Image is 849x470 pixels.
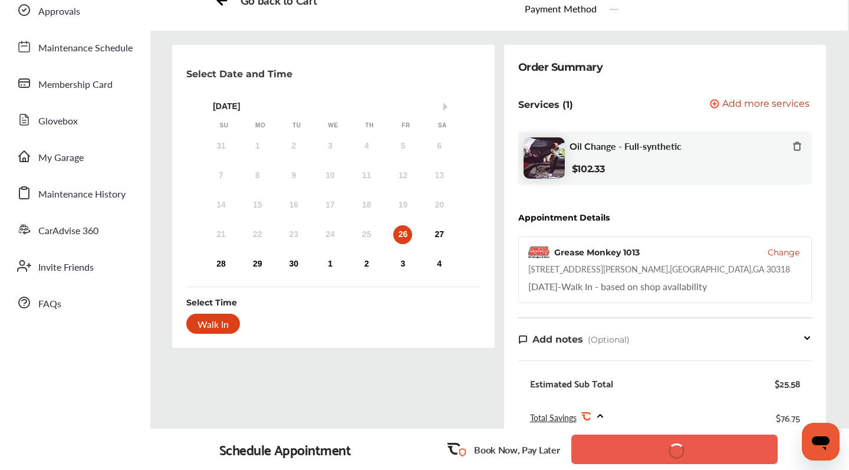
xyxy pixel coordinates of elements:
[530,412,577,423] span: Total Savings
[248,137,267,156] div: Not available Monday, September 1st, 2025
[524,137,565,179] img: oil-change-thumb.jpg
[393,166,412,185] div: Not available Friday, September 12th, 2025
[554,246,640,258] div: Grease Monkey 1013
[530,377,613,389] div: Estimated Sub Total
[532,334,583,345] span: Add notes
[38,297,61,312] span: FAQs
[11,104,139,135] a: Glovebox
[248,166,267,185] div: Not available Monday, September 8th, 2025
[357,225,376,244] div: Not available Thursday, September 25th, 2025
[321,225,340,244] div: Not available Wednesday, September 24th, 2025
[218,121,230,130] div: Su
[572,163,605,175] b: $102.33
[357,196,376,215] div: Not available Thursday, September 18th, 2025
[38,114,78,129] span: Glovebox
[38,187,126,202] span: Maintenance History
[400,121,412,130] div: Fr
[802,423,840,461] iframe: Button to launch messaging window
[528,280,707,293] div: Walk In - based on shop availability
[11,68,139,98] a: Membership Card
[248,225,267,244] div: Not available Monday, September 22nd, 2025
[38,41,133,56] span: Maintenance Schedule
[430,166,449,185] div: Not available Saturday, September 13th, 2025
[284,166,303,185] div: Not available Tuesday, September 9th, 2025
[357,166,376,185] div: Not available Thursday, September 11th, 2025
[775,377,800,389] div: $25.58
[520,2,601,15] div: Payment Method
[38,4,80,19] span: Approvals
[38,224,98,239] span: CarAdvise 360
[430,196,449,215] div: Not available Saturday, September 20th, 2025
[11,141,139,172] a: My Garage
[203,134,458,276] div: month 2025-09
[518,334,528,344] img: note-icon.db9493fa.svg
[710,99,809,110] button: Add more services
[284,137,303,156] div: Not available Tuesday, September 2nd, 2025
[38,260,94,275] span: Invite Friends
[528,246,549,258] img: logo-grease-monkey.png
[186,314,240,334] div: Walk In
[186,68,292,80] p: Select Date and Time
[393,196,412,215] div: Not available Friday, September 19th, 2025
[321,166,340,185] div: Not available Wednesday, September 10th, 2025
[284,255,303,274] div: Choose Tuesday, September 30th, 2025
[284,225,303,244] div: Not available Tuesday, September 23rd, 2025
[393,225,412,244] div: Choose Friday, September 26th, 2025
[588,334,630,345] span: (Optional)
[284,196,303,215] div: Not available Tuesday, September 16th, 2025
[393,255,412,274] div: Choose Friday, October 3rd, 2025
[291,121,302,130] div: Tu
[571,435,778,464] button: Save Date and Time
[321,255,340,274] div: Choose Wednesday, October 1st, 2025
[357,255,376,274] div: Choose Thursday, October 2nd, 2025
[528,263,790,275] div: [STREET_ADDRESS][PERSON_NAME] , [GEOGRAPHIC_DATA] , GA 30318
[11,214,139,245] a: CarAdvise 360
[11,31,139,62] a: Maintenance Schedule
[518,99,573,110] p: Services (1)
[11,178,139,208] a: Maintenance History
[518,213,610,222] div: Appointment Details
[327,121,339,130] div: We
[430,137,449,156] div: Not available Saturday, September 6th, 2025
[212,196,231,215] div: Not available Sunday, September 14th, 2025
[11,251,139,281] a: Invite Friends
[11,287,139,318] a: FAQs
[364,121,376,130] div: Th
[321,196,340,215] div: Not available Wednesday, September 17th, 2025
[248,255,267,274] div: Choose Monday, September 29th, 2025
[776,409,800,425] div: $76.75
[430,255,449,274] div: Choose Saturday, October 4th, 2025
[212,137,231,156] div: Not available Sunday, August 31st, 2025
[443,103,452,111] button: Next Month
[248,196,267,215] div: Not available Monday, September 15th, 2025
[38,150,84,166] span: My Garage
[186,297,237,308] div: Select Time
[321,137,340,156] div: Not available Wednesday, September 3rd, 2025
[768,246,799,258] button: Change
[436,121,448,130] div: Sa
[722,99,809,110] span: Add more services
[38,77,113,93] span: Membership Card
[255,121,266,130] div: Mo
[212,225,231,244] div: Not available Sunday, September 21st, 2025
[212,255,231,274] div: Choose Sunday, September 28th, 2025
[558,280,561,293] span: -
[710,99,812,110] a: Add more services
[219,441,351,458] div: Schedule Appointment
[528,280,558,293] span: [DATE]
[474,443,560,456] p: Book Now, Pay Later
[430,225,449,244] div: Choose Saturday, September 27th, 2025
[393,137,412,156] div: Not available Friday, September 5th, 2025
[570,140,682,152] span: Oil Change - Full-synthetic
[212,166,231,185] div: Not available Sunday, September 7th, 2025
[206,101,460,111] div: [DATE]
[518,59,603,75] div: Order Summary
[357,137,376,156] div: Not available Thursday, September 4th, 2025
